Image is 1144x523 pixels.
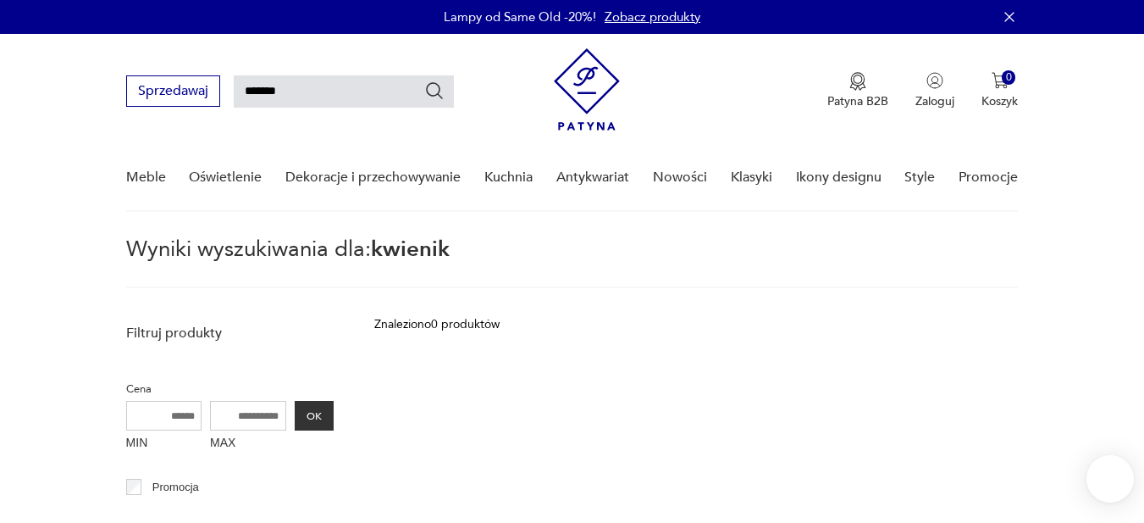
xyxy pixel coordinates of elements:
button: OK [295,401,334,431]
a: Kuchnia [484,145,533,210]
p: Koszyk [981,93,1018,109]
p: Promocja [152,478,199,497]
img: Patyna - sklep z meblami i dekoracjami vintage [554,48,620,131]
p: Filtruj produkty [126,324,334,342]
label: MAX [210,431,286,458]
img: Ikona koszyka [992,72,1009,89]
label: MIN [126,431,202,458]
img: Ikona medalu [849,72,866,91]
button: 0Koszyk [981,72,1018,109]
p: Lampy od Same Old -20%! [444,8,596,25]
a: Oświetlenie [189,145,262,210]
button: Zaloguj [915,72,954,109]
button: Szukaj [424,81,445,101]
a: Dekoracje i przechowywanie [285,145,461,210]
button: Sprzedawaj [126,75,220,107]
button: Patyna B2B [827,72,888,109]
a: Zobacz produkty [605,8,700,25]
p: Patyna B2B [827,93,888,109]
a: Meble [126,145,166,210]
p: Wyniki wyszukiwania dla: [126,239,1019,288]
a: Promocje [959,145,1018,210]
p: Zaloguj [915,93,954,109]
a: Ikony designu [796,145,881,210]
a: Sprzedawaj [126,86,220,98]
div: 0 [1002,70,1016,85]
a: Nowości [653,145,707,210]
a: Style [904,145,935,210]
a: Klasyki [731,145,772,210]
img: Ikonka użytkownika [926,72,943,89]
a: Ikona medaluPatyna B2B [827,72,888,109]
a: Antykwariat [556,145,629,210]
span: kwienik [371,234,450,264]
iframe: Smartsupp widget button [1086,455,1134,503]
div: Znaleziono 0 produktów [374,315,500,334]
p: Cena [126,380,334,398]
